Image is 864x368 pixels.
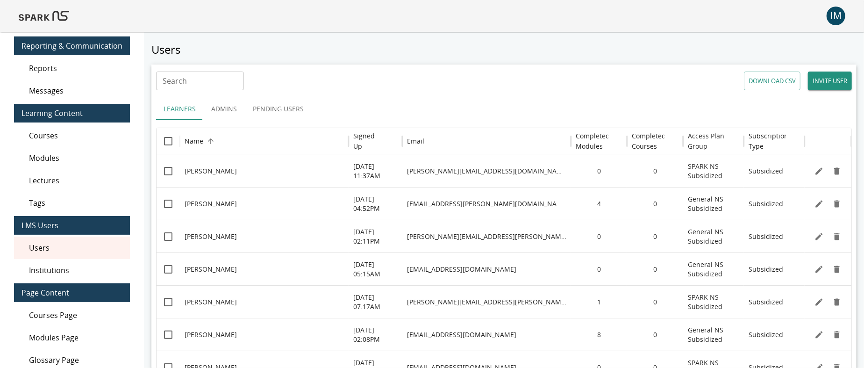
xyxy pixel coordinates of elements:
[571,253,627,285] div: 0
[627,253,683,285] div: 0
[21,108,122,119] span: Learning Content
[402,154,571,187] div: Kapoor.abhijeet@gmail.com
[830,230,844,244] button: Delete
[627,187,683,220] div: 0
[14,169,130,192] div: Lectures
[812,164,826,178] button: Edit
[812,262,826,276] button: Edit
[576,131,610,152] h6: Completed Modules
[832,232,842,241] svg: Remove
[832,166,842,176] svg: Remove
[627,285,683,318] div: 0
[571,154,627,187] div: 0
[14,237,130,259] div: Users
[185,297,237,307] p: [PERSON_NAME]
[407,137,424,145] div: Email
[814,166,824,176] svg: Edit
[830,164,844,178] button: Delete
[830,197,844,211] button: Delete
[832,199,842,209] svg: Remove
[29,310,122,321] span: Courses Page
[749,265,783,274] p: Subsidized
[245,98,311,120] button: Pending Users
[14,283,130,302] div: Page Content
[749,232,783,241] p: Subsidized
[814,265,824,274] svg: Edit
[14,259,130,281] div: Institutions
[402,318,571,351] div: chubykin@purdue.edu
[185,137,203,145] div: Name
[353,325,398,344] p: [DATE] 02:08PM
[814,297,824,307] svg: Edit
[29,175,122,186] span: Lectures
[353,260,398,279] p: [DATE] 05:15AM
[185,199,237,209] p: [PERSON_NAME]
[156,98,852,120] div: user types
[830,328,844,342] button: Delete
[402,220,571,253] div: adriana.ann.garcia+generallearner@gmail.com
[749,199,783,209] p: Subsidized
[14,304,130,326] div: Courses Page
[812,328,826,342] button: Edit
[749,166,783,176] p: Subsidized
[14,326,130,349] div: Modules Page
[29,63,122,74] span: Reports
[29,85,122,96] span: Messages
[688,195,739,213] p: General NS Subsidized
[14,104,130,123] div: Learning Content
[571,318,627,351] div: 8
[827,7,845,25] div: IM
[14,57,130,79] div: Reports
[353,162,398,180] p: [DATE] 11:37AM
[830,295,844,309] button: Delete
[571,285,627,318] div: 1
[185,166,237,176] p: [PERSON_NAME]
[665,135,678,148] button: Sort
[627,318,683,351] div: 0
[353,131,384,152] h6: Signed Up
[29,130,122,141] span: Courses
[688,325,739,344] p: General NS Subsidized
[353,227,398,246] p: [DATE] 02:11PM
[14,36,130,55] div: Reporting & Communication
[402,285,571,318] div: alex.vendola@nih.gov
[385,135,398,148] button: Sort
[204,135,217,148] button: Sort
[827,7,845,25] button: account of current user
[609,135,622,148] button: Sort
[814,330,824,339] svg: Edit
[353,293,398,311] p: [DATE] 07:17AM
[29,197,122,209] span: Tags
[814,232,824,241] svg: Edit
[185,232,237,241] p: [PERSON_NAME]
[688,260,739,279] p: General NS Subsidized
[21,40,122,51] span: Reporting & Communication
[14,147,130,169] div: Modules
[402,253,571,285] div: awlodarczyk@health.sdu.dk
[571,187,627,220] div: 4
[151,42,857,57] h5: Users
[203,98,245,120] button: Admins
[402,187,571,220] div: achim.klug@cuanschutz.edu
[832,297,842,307] svg: Remove
[14,192,130,214] div: Tags
[808,72,852,90] button: Invite user
[812,197,826,211] button: Edit
[156,98,203,120] button: Learners
[787,135,800,148] button: Sort
[814,199,824,209] svg: Edit
[749,297,783,307] p: Subsidized
[14,124,130,147] div: Courses
[830,262,844,276] button: Delete
[29,152,122,164] span: Modules
[812,230,826,244] button: Edit
[832,265,842,274] svg: Remove
[632,131,666,152] h6: Completed Courses
[688,293,739,311] p: SPARK NS Subsidized
[29,265,122,276] span: Institutions
[185,265,237,274] p: [PERSON_NAME]
[832,330,842,339] svg: Remove
[21,220,122,231] span: LMS Users
[627,154,683,187] div: 0
[688,227,739,246] p: General NS Subsidized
